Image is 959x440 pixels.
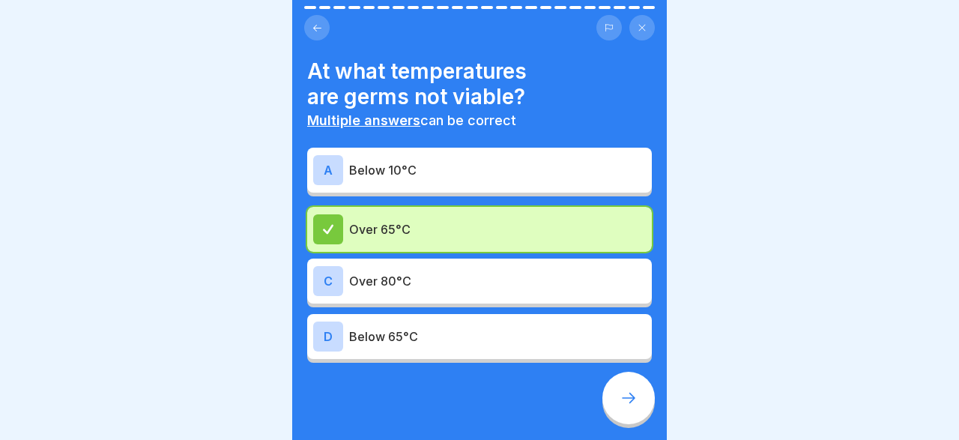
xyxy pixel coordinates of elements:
[307,112,420,128] b: Multiple answers
[313,266,343,296] div: C
[307,58,652,109] h4: At what temperatures are germs not viable?
[349,272,646,290] p: Over 80°C
[313,155,343,185] div: A
[349,328,646,346] p: Below 65°C
[313,322,343,352] div: D
[349,161,646,179] p: Below 10°C
[307,112,652,129] p: can be correct
[349,220,646,238] p: Over 65°C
